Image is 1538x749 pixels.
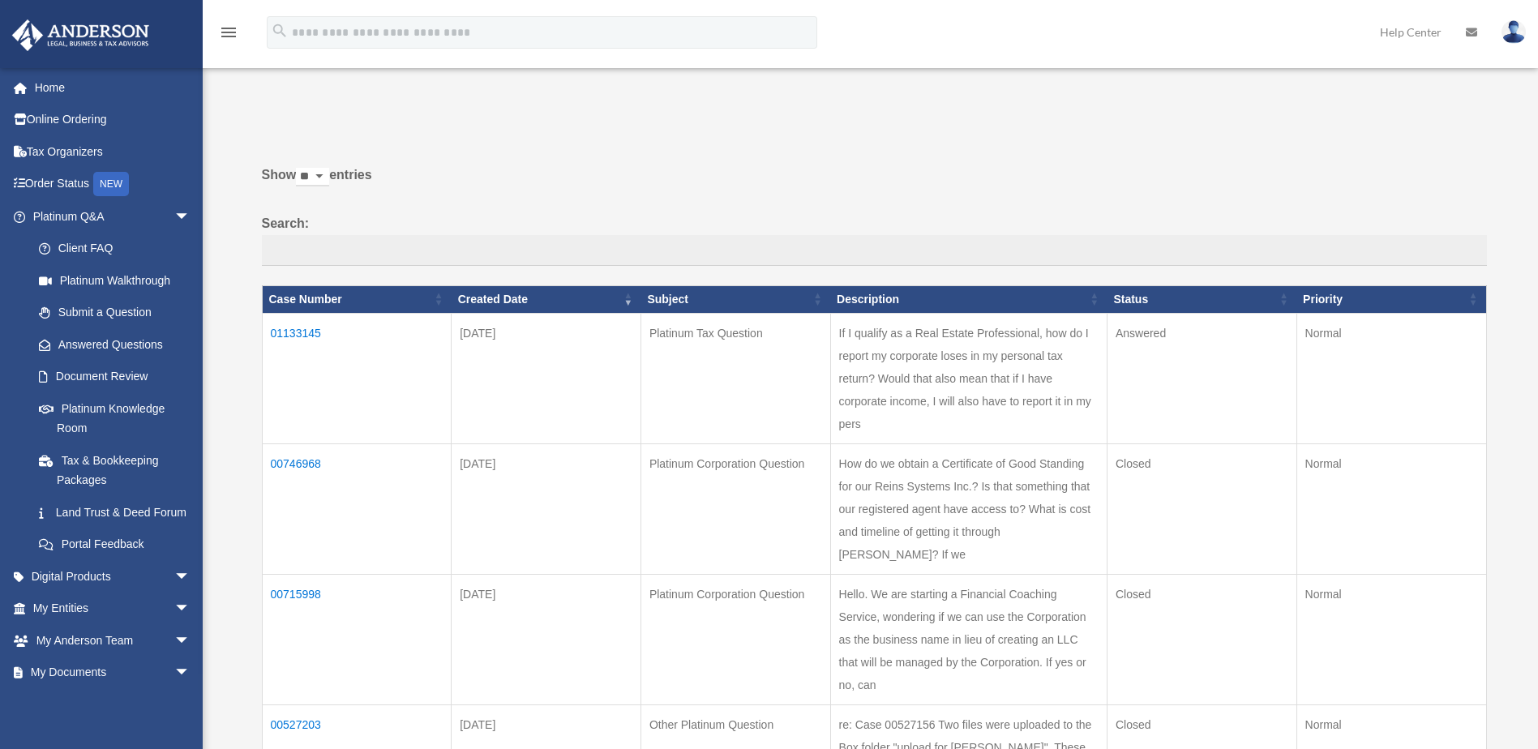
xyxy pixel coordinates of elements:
a: Online Ordering [11,104,215,136]
i: menu [219,23,238,42]
span: arrow_drop_down [174,624,207,657]
th: Priority: activate to sort column ascending [1296,285,1486,313]
th: Description: activate to sort column ascending [830,285,1107,313]
td: [DATE] [452,574,641,704]
td: How do we obtain a Certificate of Good Standing for our Reins Systems Inc.? Is that something tha... [830,443,1107,574]
a: Submit a Question [23,297,207,329]
a: Land Trust & Deed Forum [23,496,207,529]
label: Show entries [262,164,1487,203]
td: Normal [1296,313,1486,443]
span: arrow_drop_down [174,560,207,593]
td: Platinum Corporation Question [640,443,830,574]
td: [DATE] [452,313,641,443]
a: Platinum Q&Aarrow_drop_down [11,200,207,233]
a: My Entitiesarrow_drop_down [11,593,215,625]
td: If I qualify as a Real Estate Professional, how do I report my corporate loses in my personal tax... [830,313,1107,443]
td: Closed [1107,574,1296,704]
span: arrow_drop_down [174,593,207,626]
td: Platinum Corporation Question [640,574,830,704]
a: Portal Feedback [23,529,207,561]
span: arrow_drop_down [174,200,207,233]
td: 00746968 [262,443,452,574]
th: Created Date: activate to sort column ascending [452,285,641,313]
a: Client FAQ [23,233,207,265]
span: arrow_drop_down [174,688,207,721]
a: Document Review [23,361,207,393]
a: Platinum Walkthrough [23,264,207,297]
td: Closed [1107,443,1296,574]
a: Home [11,71,215,104]
td: 01133145 [262,313,452,443]
select: Showentries [296,168,329,186]
td: Platinum Tax Question [640,313,830,443]
a: My Documentsarrow_drop_down [11,657,215,689]
td: Normal [1296,443,1486,574]
a: Digital Productsarrow_drop_down [11,560,215,593]
img: Anderson Advisors Platinum Portal [7,19,154,51]
td: 00715998 [262,574,452,704]
a: Platinum Knowledge Room [23,392,207,444]
th: Case Number: activate to sort column ascending [262,285,452,313]
a: My Anderson Teamarrow_drop_down [11,624,215,657]
i: search [271,22,289,40]
td: [DATE] [452,443,641,574]
label: Search: [262,212,1487,266]
td: Answered [1107,313,1296,443]
a: Tax & Bookkeeping Packages [23,444,207,496]
span: arrow_drop_down [174,657,207,690]
td: Hello. We are starting a Financial Coaching Service, wondering if we can use the Corporation as t... [830,574,1107,704]
a: Online Learningarrow_drop_down [11,688,215,721]
th: Subject: activate to sort column ascending [640,285,830,313]
a: Order StatusNEW [11,168,215,201]
a: menu [219,28,238,42]
div: NEW [93,172,129,196]
a: Tax Organizers [11,135,215,168]
td: Normal [1296,574,1486,704]
a: Answered Questions [23,328,199,361]
th: Status: activate to sort column ascending [1107,285,1296,313]
img: User Pic [1502,20,1526,44]
input: Search: [262,235,1487,266]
